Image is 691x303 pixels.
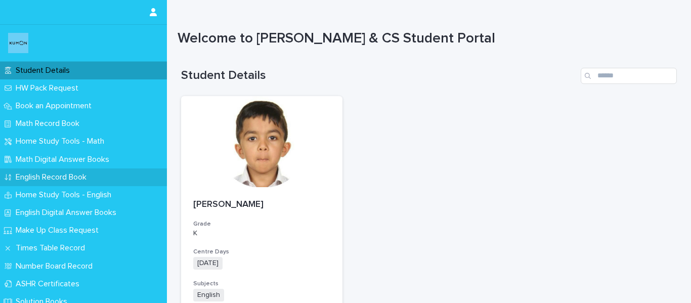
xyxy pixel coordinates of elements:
p: Home Study Tools - Math [12,137,112,146]
p: Math Digital Answer Books [12,155,117,164]
img: o6XkwfS7S2qhyeB9lxyF [8,33,28,53]
p: Math Record Book [12,119,88,128]
input: Search [581,68,677,84]
p: Times Table Record [12,243,93,253]
h3: Grade [193,220,330,228]
h3: Subjects [193,280,330,288]
p: K [193,229,330,238]
h1: Welcome to [PERSON_NAME] & CS Student Portal [178,30,673,48]
h3: Centre Days [193,248,330,256]
p: HW Pack Request [12,83,87,93]
span: English [193,289,224,301]
h1: Student Details [181,68,577,83]
p: [PERSON_NAME] [193,199,330,210]
p: Number Board Record [12,262,101,271]
p: Home Study Tools - English [12,190,119,200]
p: Student Details [12,66,78,75]
p: Make Up Class Request [12,226,107,235]
p: English Record Book [12,172,95,182]
span: [DATE] [193,257,223,270]
p: ASHR Certificates [12,279,88,289]
p: English Digital Answer Books [12,208,124,218]
p: Book an Appointment [12,101,100,111]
